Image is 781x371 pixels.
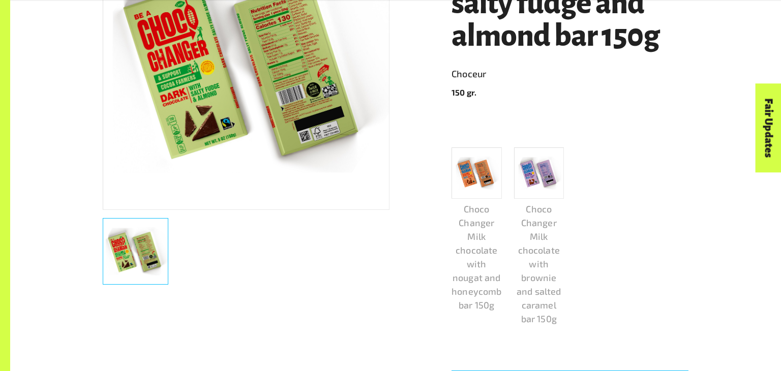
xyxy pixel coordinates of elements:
[452,66,688,82] a: Choceur
[514,202,564,326] p: Choco Changer Milk chocolate with brownie and salted caramel bar 150g
[452,202,502,312] p: Choco Changer Milk chocolate with nougat and honeycomb bar 150g
[452,147,502,312] a: Choco Changer Milk chocolate with nougat and honeycomb bar 150g
[514,147,564,326] a: Choco Changer Milk chocolate with brownie and salted caramel bar 150g
[452,86,688,99] p: 150 gr.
